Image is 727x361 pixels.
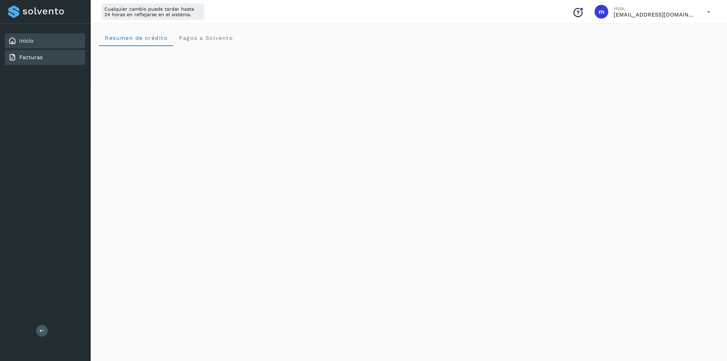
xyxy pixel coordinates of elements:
a: Facturas [19,54,43,61]
span: Resumen de crédito [104,35,168,41]
div: Inicio [5,33,85,48]
div: Cualquier cambio puede tardar hasta 24 horas en reflejarse en el sistema. [102,3,204,20]
span: Pagos a Solvento [179,35,233,41]
a: Inicio [19,37,34,44]
p: mtransportesempresariales@gmail.com [614,11,696,18]
div: Facturas [5,50,85,65]
p: Hola, [614,6,696,11]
